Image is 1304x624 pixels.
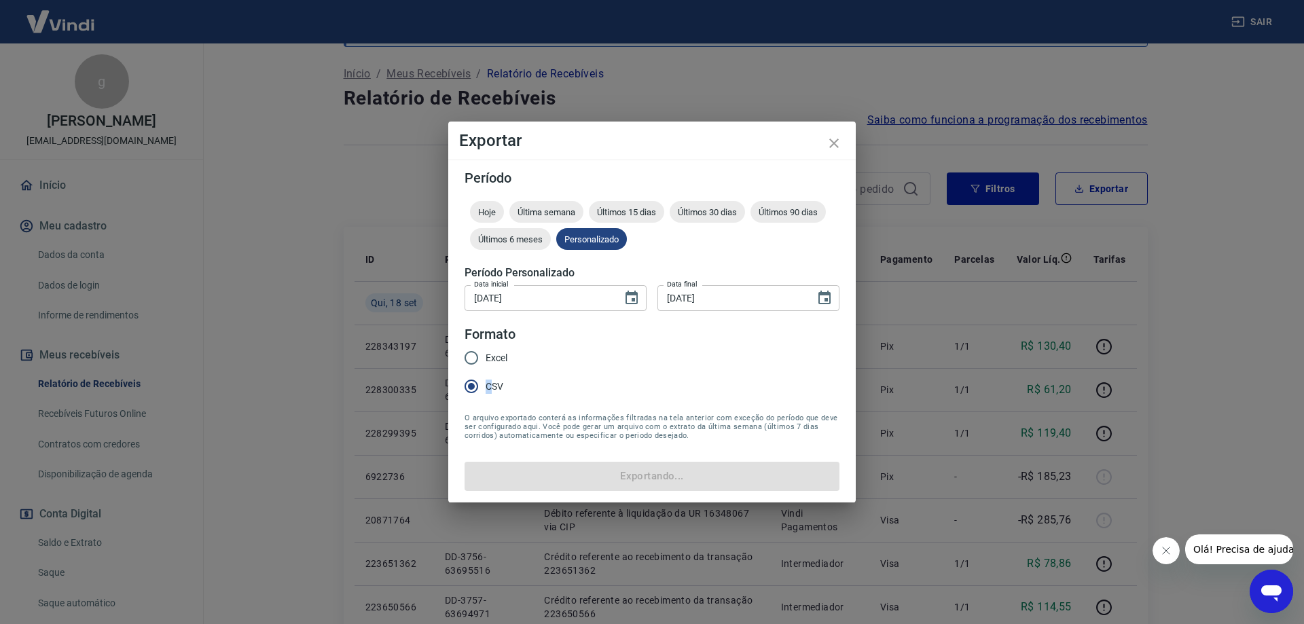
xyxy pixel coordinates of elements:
[474,279,509,289] label: Data inicial
[486,380,503,394] span: CSV
[1153,537,1180,564] iframe: Fechar mensagem
[556,234,627,244] span: Personalizado
[465,171,839,185] h5: Período
[465,285,613,310] input: DD/MM/YYYY
[470,234,551,244] span: Últimos 6 meses
[509,207,583,217] span: Última semana
[657,285,805,310] input: DD/MM/YYYY
[1185,534,1293,564] iframe: Mensagem da empresa
[465,266,839,280] h5: Período Personalizado
[1250,570,1293,613] iframe: Botão para abrir a janela de mensagens
[618,285,645,312] button: Choose date, selected date is 18 de set de 2025
[556,228,627,250] div: Personalizado
[589,207,664,217] span: Últimos 15 dias
[589,201,664,223] div: Últimos 15 dias
[818,127,850,160] button: close
[8,10,114,20] span: Olá! Precisa de ajuda?
[470,201,504,223] div: Hoje
[509,201,583,223] div: Última semana
[470,228,551,250] div: Últimos 6 meses
[486,351,507,365] span: Excel
[811,285,838,312] button: Choose date, selected date is 18 de set de 2025
[459,132,845,149] h4: Exportar
[465,414,839,440] span: O arquivo exportado conterá as informações filtradas na tela anterior com exceção do período que ...
[470,207,504,217] span: Hoje
[670,201,745,223] div: Últimos 30 dias
[750,201,826,223] div: Últimos 90 dias
[465,325,515,344] legend: Formato
[667,279,698,289] label: Data final
[750,207,826,217] span: Últimos 90 dias
[670,207,745,217] span: Últimos 30 dias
